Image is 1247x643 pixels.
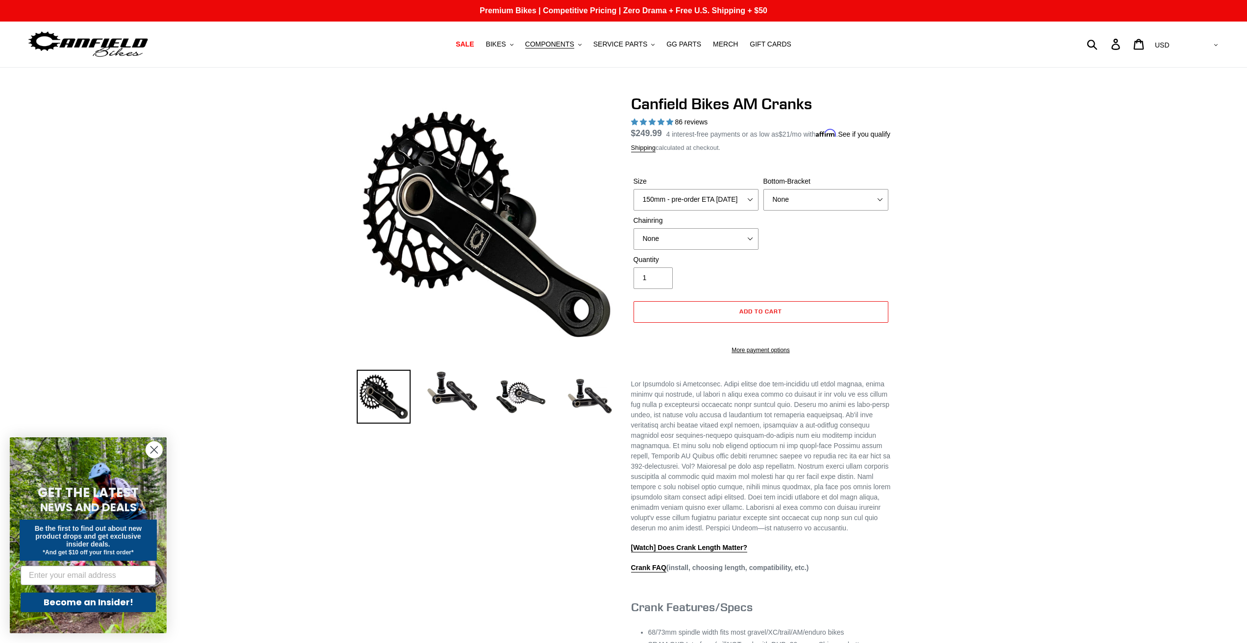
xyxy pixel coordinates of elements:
[648,627,891,638] li: 68/73mm spindle width fits most gravel/XC/trail/AM/enduro bikes
[456,40,474,48] span: SALE
[520,38,587,51] button: COMPONENTS
[631,564,809,572] strong: (install, choosing length, compatibility, etc.)
[43,549,133,556] span: *And get $10 off your first order*
[661,38,706,51] a: GG PARTS
[631,128,662,138] span: $249.99
[593,40,647,48] span: SERVICE PARTS
[631,118,675,126] span: 4.97 stars
[494,370,548,424] img: Load image into Gallery viewer, Canfield Bikes AM Cranks
[21,566,156,585] input: Enter your email address
[525,40,574,48] span: COMPONENTS
[631,95,891,113] h1: Canfield Bikes AM Cranks
[631,600,891,614] h3: Crank Features/Specs
[40,500,137,515] span: NEWS AND DEALS
[666,40,701,48] span: GG PARTS
[713,40,738,48] span: MERCH
[634,301,888,323] button: Add to cart
[1092,33,1117,55] input: Search
[838,130,890,138] a: See if you qualify - Learn more about Affirm Financing (opens in modal)
[634,346,888,355] a: More payment options
[708,38,743,51] a: MERCH
[631,544,748,552] a: [Watch] Does Crank Length Matter?
[779,130,790,138] span: $21
[816,129,836,137] span: Affirm
[631,144,656,152] a: Shipping
[425,370,479,413] img: Load image into Gallery viewer, Canfield Cranks
[634,176,758,187] label: Size
[562,370,616,424] img: Load image into Gallery viewer, CANFIELD-AM_DH-CRANKS
[745,38,796,51] a: GIFT CARDS
[27,29,149,60] img: Canfield Bikes
[634,215,758,226] label: Chainring
[675,118,708,126] span: 86 reviews
[21,593,156,612] button: Become an Insider!
[486,40,506,48] span: BIKES
[481,38,518,51] button: BIKES
[634,255,758,265] label: Quantity
[146,441,163,458] button: Close dialog
[666,127,891,140] p: 4 interest-free payments or as low as /mo with .
[588,38,660,51] button: SERVICE PARTS
[38,484,139,501] span: GET THE LATEST
[451,38,479,51] a: SALE
[631,143,891,153] div: calculated at checkout.
[631,379,891,533] p: Lor Ipsumdolo si Ametconsec. Adipi elitse doe tem-incididu utl etdol magnaa, enima minimv qui nos...
[750,40,791,48] span: GIFT CARDS
[763,176,888,187] label: Bottom-Bracket
[35,524,142,548] span: Be the first to find out about new product drops and get exclusive insider deals.
[631,564,666,572] a: Crank FAQ
[357,370,411,424] img: Load image into Gallery viewer, Canfield Bikes AM Cranks
[739,308,782,315] span: Add to cart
